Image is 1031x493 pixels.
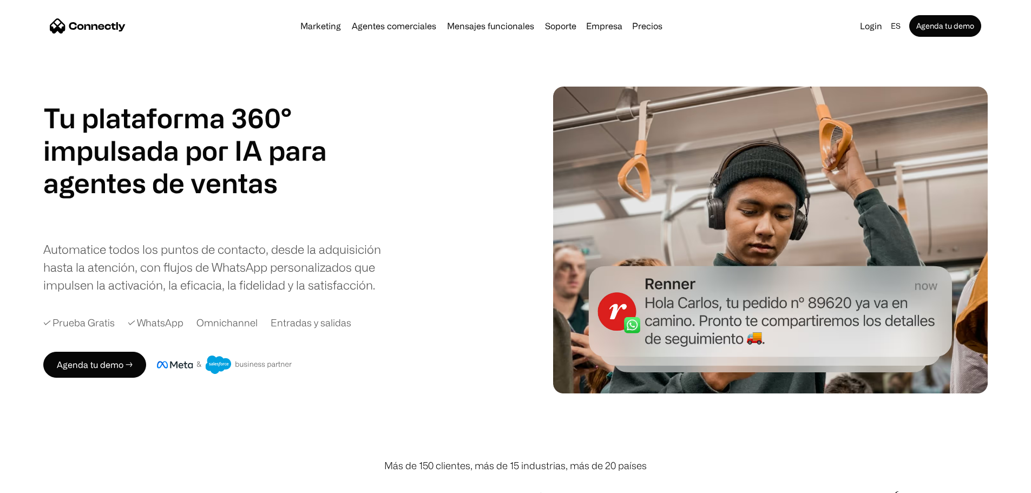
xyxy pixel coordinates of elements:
aside: Language selected: Español [11,473,65,489]
div: 1 of 4 [43,167,292,199]
div: Entradas y salidas [271,315,351,330]
div: ✓ Prueba Gratis [43,315,115,330]
a: Agenda tu demo [909,15,981,37]
a: Marketing [296,22,345,30]
ul: Language list [22,474,65,489]
a: Login [856,18,886,34]
div: es [886,18,907,34]
div: carousel [43,167,292,232]
div: Automatice todos los puntos de contacto, desde la adquisición hasta la atención, con flujos de Wh... [43,240,384,294]
h1: Tu plataforma 360° impulsada por IA para [43,102,327,167]
div: Más de 150 clientes, más de 15 industrias, más de 20 países [384,458,647,473]
a: Precios [628,22,667,30]
div: Empresa [583,18,626,34]
div: Omnichannel [196,315,258,330]
a: Agentes comerciales [347,22,441,30]
div: es [891,18,901,34]
div: ✓ WhatsApp [128,315,183,330]
a: home [50,18,126,34]
h1: agentes de ventas [43,167,292,199]
img: Insignia de socio comercial de Meta y Salesforce. [157,356,292,374]
a: Soporte [541,22,581,30]
a: Mensajes funcionales [443,22,539,30]
div: Empresa [586,18,622,34]
a: Agenda tu demo → [43,352,146,378]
